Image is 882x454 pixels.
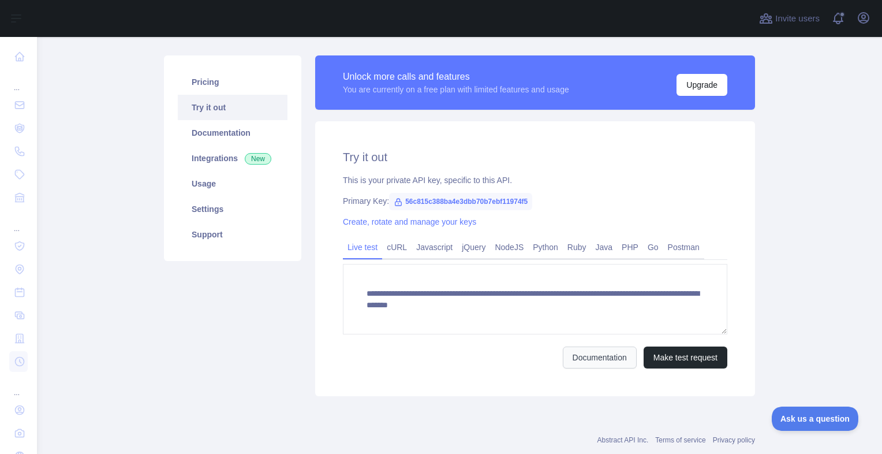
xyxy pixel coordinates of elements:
[178,120,287,146] a: Documentation
[178,69,287,95] a: Pricing
[178,222,287,247] a: Support
[655,436,705,444] a: Terms of service
[772,407,859,431] iframe: Toggle Customer Support
[457,238,490,256] a: jQuery
[343,195,727,207] div: Primary Key:
[563,347,637,369] a: Documentation
[490,238,528,256] a: NodeJS
[178,196,287,222] a: Settings
[663,238,704,256] a: Postman
[343,84,569,95] div: You are currently on a free plan with limited features and usage
[9,69,28,92] div: ...
[412,238,457,256] a: Javascript
[677,74,727,96] button: Upgrade
[757,9,822,28] button: Invite users
[591,238,618,256] a: Java
[343,238,382,256] a: Live test
[9,210,28,233] div: ...
[178,95,287,120] a: Try it out
[382,238,412,256] a: cURL
[343,217,476,226] a: Create, rotate and manage your keys
[643,238,663,256] a: Go
[245,153,271,165] span: New
[343,70,569,84] div: Unlock more calls and features
[644,347,727,369] button: Make test request
[389,193,532,210] span: 56c815c388ba4e3dbb70b7ebf11974f5
[528,238,563,256] a: Python
[178,171,287,196] a: Usage
[9,374,28,397] div: ...
[597,436,649,444] a: Abstract API Inc.
[775,12,820,25] span: Invite users
[343,174,727,186] div: This is your private API key, specific to this API.
[178,146,287,171] a: Integrations New
[563,238,591,256] a: Ruby
[713,436,755,444] a: Privacy policy
[343,149,727,165] h2: Try it out
[617,238,643,256] a: PHP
